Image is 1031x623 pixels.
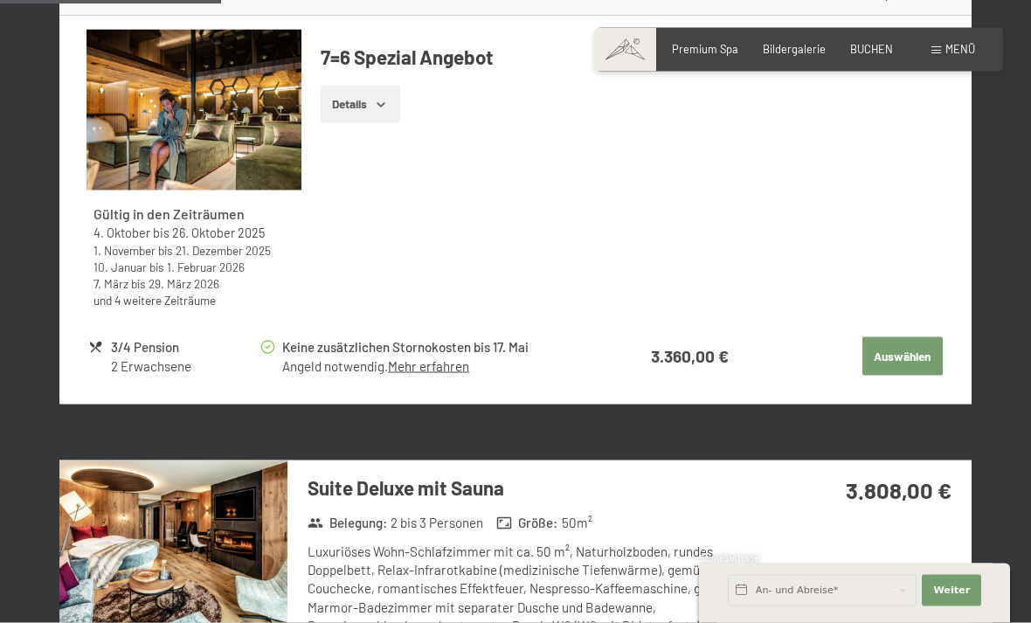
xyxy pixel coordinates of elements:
[308,514,387,532] strong: Belegung :
[651,346,729,366] strong: 3.360,00 €
[149,276,219,291] time: 29.03.2026
[93,205,245,222] strong: Gültig in den Zeiträumen
[93,225,295,242] div: bis
[862,337,943,376] button: Auswählen
[93,275,295,292] div: bis
[933,584,970,598] span: Weiter
[763,42,826,56] a: Bildergalerie
[282,337,599,357] div: Keine zusätzlichen Stornokosten bis 17. Mai
[93,276,128,291] time: 07.03.2026
[111,337,259,357] div: 3/4 Pension
[922,575,981,606] button: Weiter
[93,225,150,240] time: 04.10.2025
[308,474,766,502] h3: Suite Deluxe mit Sauna
[93,242,295,259] div: bis
[282,357,599,376] div: Angeld notwendig.
[93,260,147,274] time: 10.01.2026
[672,42,738,56] a: Premium Spa
[172,225,265,240] time: 26.10.2025
[93,293,216,308] a: und 4 weitere Zeiträume
[391,514,483,532] span: 2 bis 3 Personen
[167,260,245,274] time: 01.02.2026
[176,243,271,258] time: 21.12.2025
[945,42,975,56] span: Menü
[93,243,156,258] time: 01.11.2025
[388,358,469,374] a: Mehr erfahren
[321,86,400,124] button: Details
[496,514,557,532] strong: Größe :
[86,30,301,190] img: mss_renderimg.php
[699,553,759,564] span: Schnellanfrage
[846,476,951,503] strong: 3.808,00 €
[321,44,945,71] h4: 7=6 Spezial Angebot
[111,357,259,376] div: 2 Erwachsene
[93,259,295,275] div: bis
[562,514,592,532] span: 50 m²
[850,42,893,56] a: BUCHEN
